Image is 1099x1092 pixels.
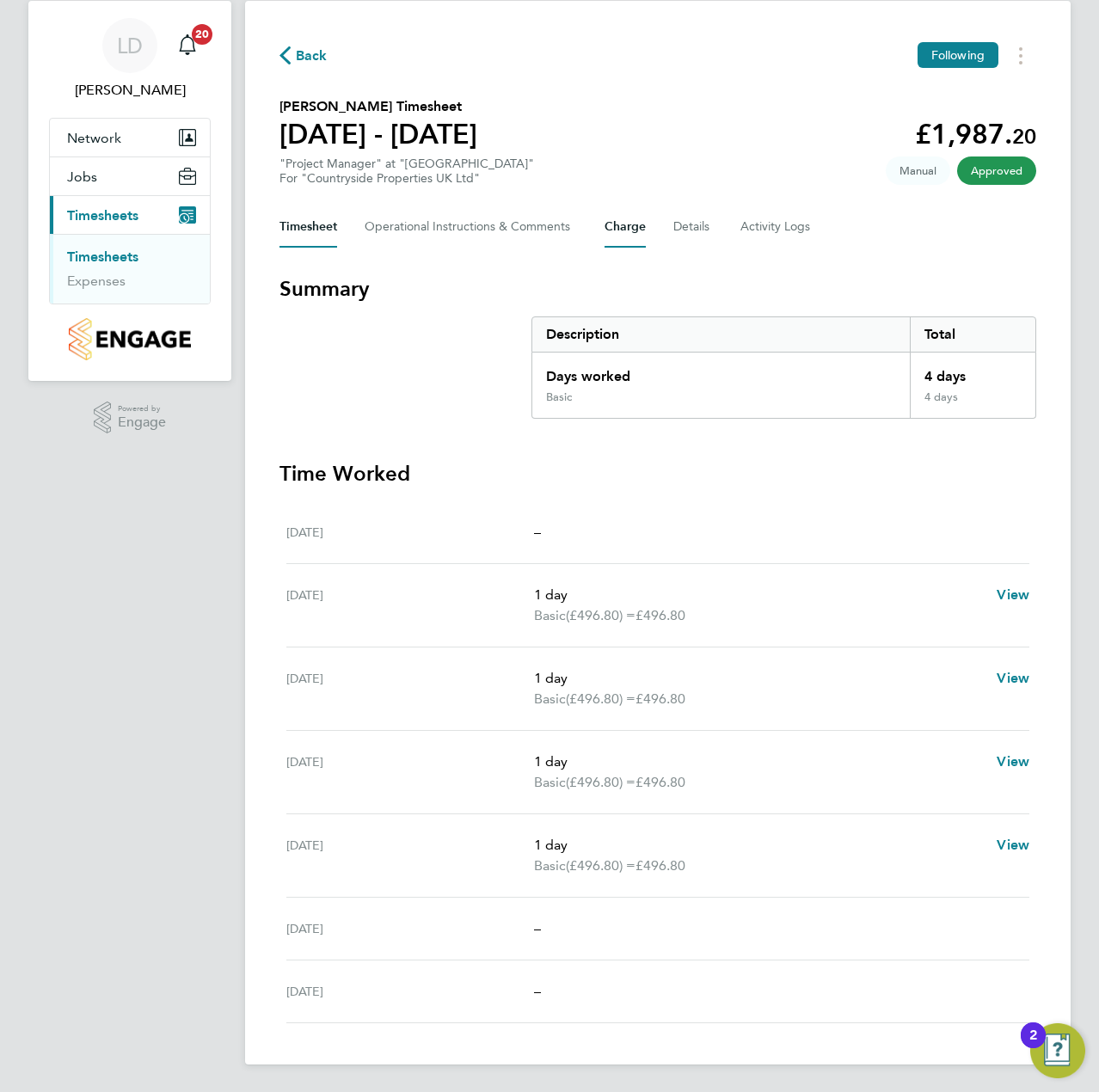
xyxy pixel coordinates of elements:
div: [DATE] [286,752,534,793]
div: Days worked [532,353,910,390]
div: [DATE] [286,981,534,1002]
a: 20 [170,18,205,73]
h1: [DATE] - [DATE] [279,117,477,151]
img: countryside-properties-logo-retina.png [69,318,190,360]
div: 4 days [910,353,1035,390]
span: View [997,586,1029,603]
span: LD [117,34,143,57]
a: Expenses [67,273,126,289]
a: View [997,668,1029,689]
button: Activity Logs [740,206,813,248]
a: Go to home page [49,318,211,360]
div: Summary [531,316,1036,419]
button: Following [918,42,998,68]
span: View [997,837,1029,853]
a: Powered byEngage [94,402,167,434]
span: Basic [534,856,566,876]
div: [DATE] [286,522,534,543]
div: Timesheets [50,234,210,304]
div: Description [532,317,910,352]
a: Timesheets [67,248,138,265]
div: Basic [546,390,572,404]
span: This timesheet has been approved. [957,156,1036,185]
h3: Summary [279,275,1036,303]
a: View [997,835,1029,856]
span: (£496.80) = [566,690,635,707]
p: 1 day [534,835,983,856]
div: 2 [1029,1035,1037,1058]
span: (£496.80) = [566,774,635,790]
div: [DATE] [286,835,534,876]
span: Network [67,130,121,146]
div: Total [910,317,1035,352]
button: Operational Instructions & Comments [365,206,577,248]
span: Timesheets [67,207,138,224]
div: For "Countryside Properties UK Ltd" [279,171,534,186]
button: Details [673,206,713,248]
div: "Project Manager" at "[GEOGRAPHIC_DATA]" [279,156,534,186]
span: This timesheet was manually created. [886,156,950,185]
span: £496.80 [635,690,685,707]
a: View [997,585,1029,605]
span: Basic [534,689,566,709]
span: 20 [192,24,212,45]
span: – [534,983,541,999]
h2: [PERSON_NAME] Timesheet [279,96,477,117]
span: Liam D'unienville [49,80,211,101]
app-decimal: £1,987. [915,118,1036,150]
button: Back [279,45,328,66]
span: – [534,920,541,936]
h3: Time Worked [279,460,1036,488]
div: 4 days [910,390,1035,418]
button: Jobs [50,157,210,195]
span: View [997,670,1029,686]
span: £496.80 [635,857,685,874]
p: 1 day [534,585,983,605]
span: £496.80 [635,774,685,790]
span: (£496.80) = [566,857,635,874]
span: Basic [534,772,566,793]
a: View [997,752,1029,772]
nav: Main navigation [28,1,231,381]
button: Timesheets Menu [1005,42,1036,69]
span: Following [931,47,985,63]
p: 1 day [534,668,983,689]
span: View [997,753,1029,770]
span: – [534,524,541,540]
a: LD[PERSON_NAME] [49,18,211,101]
span: Engage [118,415,166,430]
div: [DATE] [286,585,534,626]
div: [DATE] [286,918,534,939]
span: Back [296,46,328,66]
span: 20 [1012,124,1036,149]
span: Basic [534,605,566,626]
span: Powered by [118,402,166,416]
span: Jobs [67,169,97,185]
button: Open Resource Center, 2 new notifications [1030,1023,1085,1078]
button: Charge [605,206,646,248]
span: £496.80 [635,607,685,623]
div: [DATE] [286,668,534,709]
p: 1 day [534,752,983,772]
section: Timesheet [279,275,1036,1023]
span: (£496.80) = [566,607,635,623]
button: Timesheets [50,196,210,234]
button: Network [50,119,210,156]
button: Timesheet [279,206,337,248]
